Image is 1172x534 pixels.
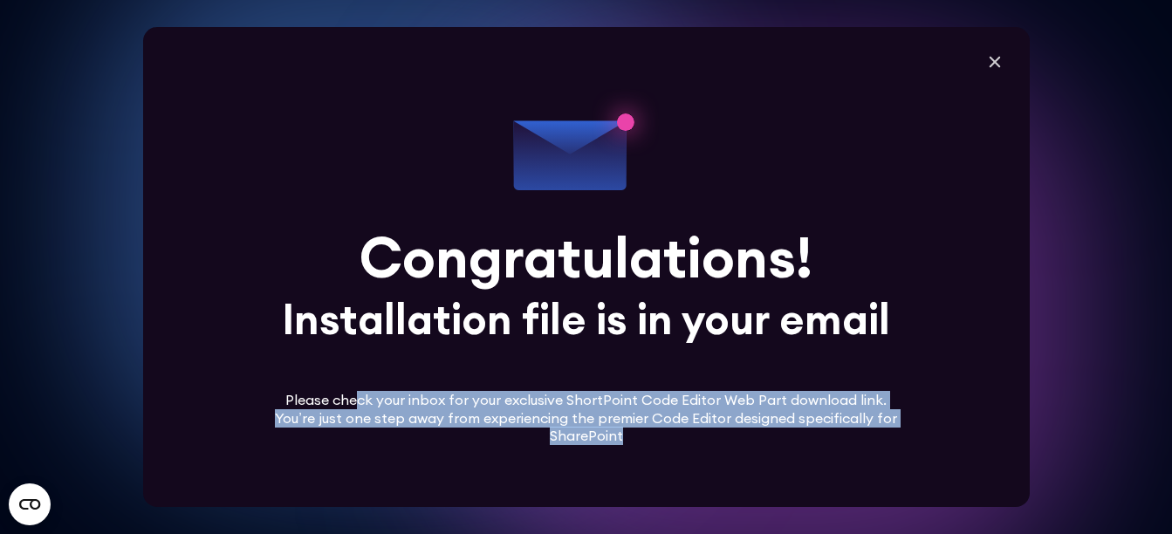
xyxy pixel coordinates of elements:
[360,229,812,285] div: Congratulations!
[1085,450,1172,534] iframe: Chat Widget
[9,483,51,525] button: Open CMP widget
[282,298,890,340] div: Installation file is in your email
[269,391,903,445] div: Please check your inbox for your exclusive ShortPoint Code Editor Web Part download link. You’re ...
